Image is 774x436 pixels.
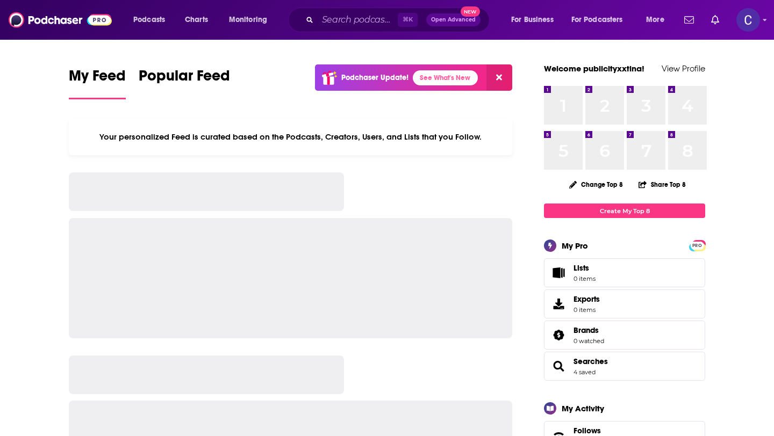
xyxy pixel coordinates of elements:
[544,289,705,318] a: Exports
[574,275,596,282] span: 0 items
[574,263,596,273] span: Lists
[691,241,704,249] a: PRO
[318,11,398,28] input: Search podcasts, credits, & more...
[662,63,705,74] a: View Profile
[126,11,179,28] button: open menu
[133,12,165,27] span: Podcasts
[563,178,629,191] button: Change Top 8
[574,263,589,273] span: Lists
[646,12,664,27] span: More
[544,204,705,218] a: Create My Top 8
[571,12,623,27] span: For Podcasters
[221,11,281,28] button: open menu
[69,67,126,99] a: My Feed
[639,11,678,28] button: open menu
[736,8,760,32] span: Logged in as publicityxxtina
[511,12,554,27] span: For Business
[229,12,267,27] span: Monitoring
[139,67,230,99] a: Popular Feed
[691,242,704,250] span: PRO
[298,8,500,32] div: Search podcasts, credits, & more...
[548,359,569,374] a: Searches
[548,296,569,311] span: Exports
[178,11,214,28] a: Charts
[69,67,126,91] span: My Feed
[574,294,600,304] span: Exports
[341,73,408,82] p: Podchaser Update!
[185,12,208,27] span: Charts
[736,8,760,32] img: User Profile
[574,426,601,435] span: Follows
[461,6,480,17] span: New
[638,174,686,195] button: Share Top 8
[139,67,230,91] span: Popular Feed
[69,119,512,155] div: Your personalized Feed is curated based on the Podcasts, Creators, Users, and Lists that you Follow.
[574,325,599,335] span: Brands
[707,11,723,29] a: Show notifications dropdown
[544,352,705,381] span: Searches
[736,8,760,32] button: Show profile menu
[562,241,588,251] div: My Pro
[564,11,639,28] button: open menu
[504,11,567,28] button: open menu
[398,13,418,27] span: ⌘ K
[544,258,705,287] a: Lists
[544,63,644,74] a: Welcome publicityxxtina!
[574,325,604,335] a: Brands
[9,10,112,30] img: Podchaser - Follow, Share and Rate Podcasts
[574,357,608,366] a: Searches
[574,337,604,345] a: 0 watched
[426,13,481,26] button: Open AdvancedNew
[431,17,476,23] span: Open Advanced
[562,403,604,413] div: My Activity
[574,306,600,314] span: 0 items
[680,11,698,29] a: Show notifications dropdown
[548,265,569,280] span: Lists
[413,70,478,85] a: See What's New
[574,368,596,376] a: 4 saved
[574,426,668,435] a: Follows
[548,328,569,343] a: Brands
[544,321,705,350] span: Brands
